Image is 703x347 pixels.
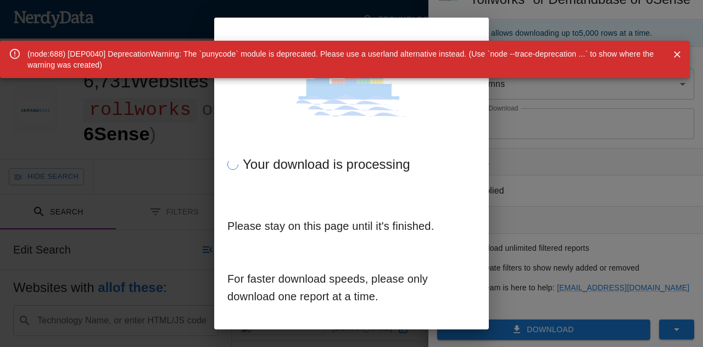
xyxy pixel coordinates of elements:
img: undraw_Container_ship_ok1c.svg [223,40,480,117]
h6: For faster download speeds, please only download one report at a time. [227,252,476,323]
div: (node:688) [DEP0040] DeprecationWarning: The `punycode` module is deprecated. Please use a userla... [27,44,660,75]
h6: Please stay on this page until it's finished. [227,200,476,252]
div: Your download is processing [227,156,476,173]
button: Close [669,46,685,63]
